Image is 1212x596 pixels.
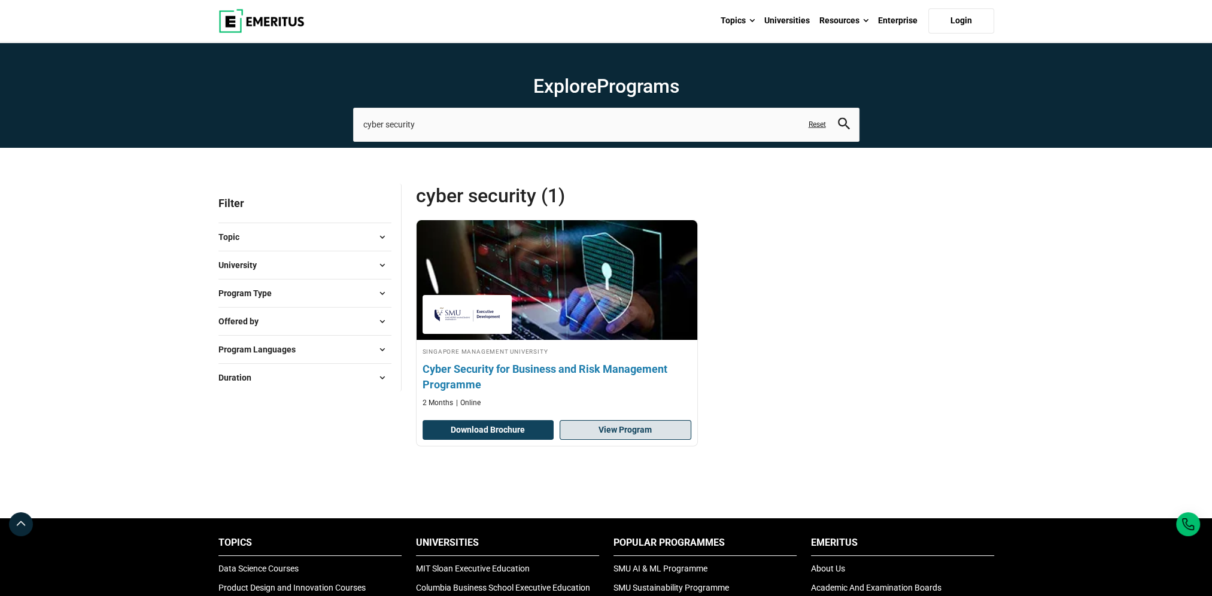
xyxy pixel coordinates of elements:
button: Download Brochure [423,420,554,440]
a: MIT Sloan Executive Education [416,564,530,573]
img: Singapore Management University [429,301,506,328]
span: cyber security (1) [416,184,705,208]
a: Product Design and Innovation Courses [218,583,366,592]
button: Program Type [218,284,391,302]
h1: Explore [353,74,859,98]
h4: Cyber Security for Business and Risk Management Programme [423,361,691,391]
button: Duration [218,369,391,387]
button: Program Languages [218,340,391,358]
img: Cyber Security for Business and Risk Management Programme | Online Technology Course [402,214,711,346]
a: View Program [560,420,691,440]
span: University [218,259,266,272]
p: Filter [218,184,391,223]
span: Programs [597,75,679,98]
a: About Us [811,564,845,573]
a: Data Science Courses [218,564,299,573]
input: search-page [353,108,859,141]
button: Topic [218,228,391,246]
span: Duration [218,371,261,384]
a: Academic And Examination Boards [811,583,941,592]
a: SMU Sustainability Programme [613,583,729,592]
span: Offered by [218,315,268,328]
span: Topic [218,230,249,244]
button: University [218,256,391,274]
p: 2 Months [423,398,453,408]
a: Login [928,8,994,34]
span: Program Languages [218,343,305,356]
a: Columbia Business School Executive Education [416,583,590,592]
a: Technology Course by Singapore Management University - Singapore Management University Singapore ... [417,220,697,414]
p: Online [456,398,481,408]
button: Offered by [218,312,391,330]
h4: Singapore Management University [423,346,691,356]
span: Program Type [218,287,281,300]
a: Reset search [809,120,826,130]
a: SMU AI & ML Programme [613,564,707,573]
a: search [838,121,850,132]
button: search [838,118,850,132]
